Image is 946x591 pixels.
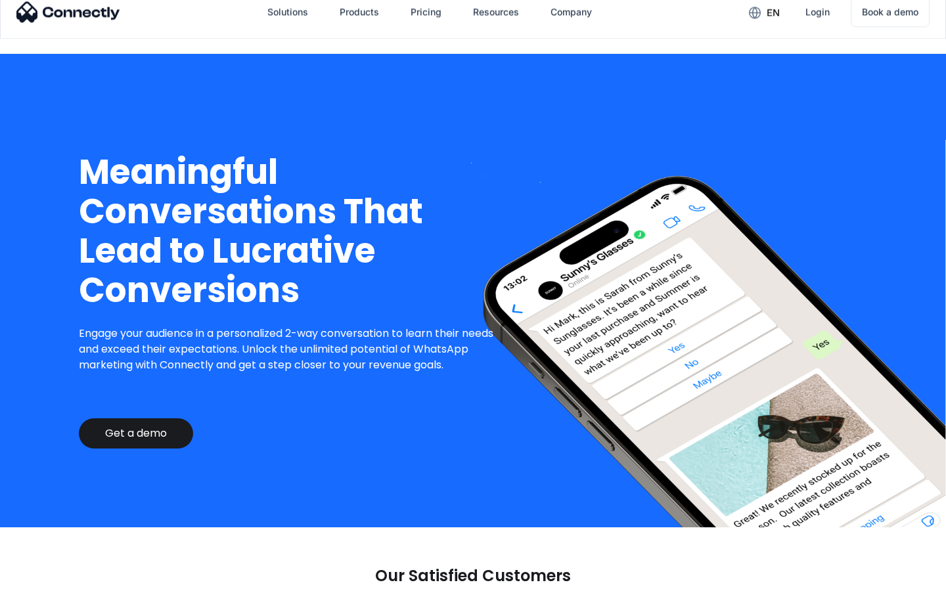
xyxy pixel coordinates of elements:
h1: Meaningful Conversations That Lead to Lucrative Conversions [79,152,504,310]
ul: Language list [26,568,79,586]
div: en [738,2,790,22]
div: Solutions [267,3,308,21]
div: Resources [473,3,519,21]
div: Products [340,3,379,21]
div: Company [551,3,592,21]
p: Engage your audience in a personalized 2-way conversation to learn their needs and exceed their e... [79,326,504,373]
img: Connectly Logo [16,1,120,22]
div: Login [805,3,830,21]
aside: Language selected: English [13,568,79,586]
div: Get a demo [105,427,167,440]
p: Our Satisfied Customers [375,567,571,585]
div: en [767,3,780,22]
div: Pricing [411,3,441,21]
a: Get a demo [79,418,193,449]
